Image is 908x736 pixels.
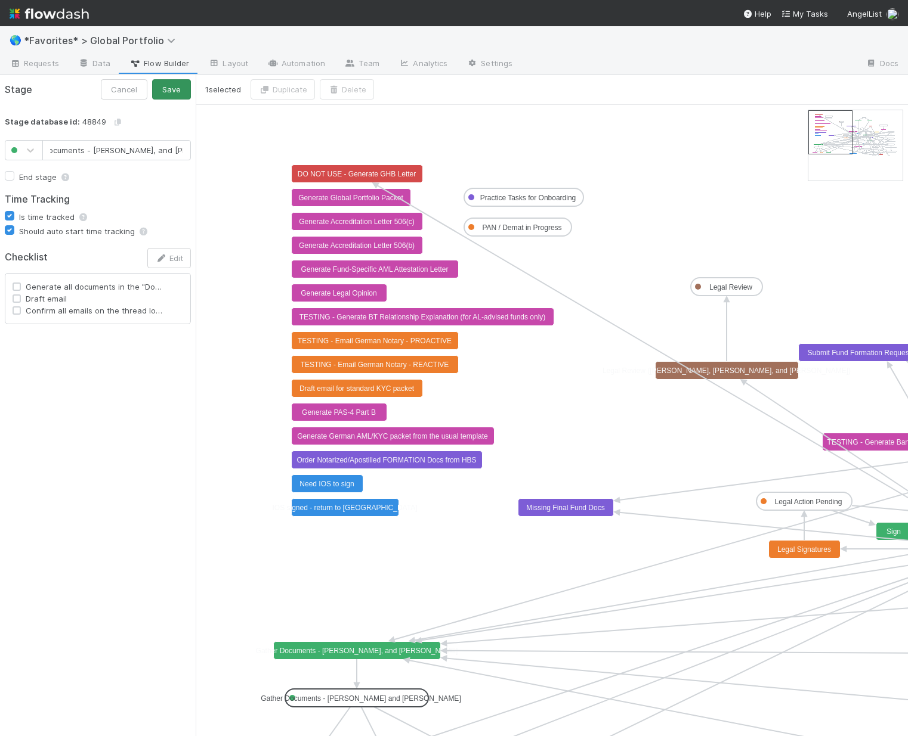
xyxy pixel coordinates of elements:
h2: Time Tracking [5,194,191,205]
span: 48849 [5,117,129,126]
img: logo-inverted-e16ddd16eac7371096b0.svg [10,4,89,24]
span: My Tasks [781,9,828,18]
span: Generate all documents in the "Documents to Generate" field [21,281,170,293]
a: Settings [457,55,522,74]
span: 1 selected [205,83,241,95]
button: Edit [147,248,191,268]
a: Flow Builder [120,55,199,74]
a: My Tasks [781,8,828,20]
button: Cancel [101,79,147,100]
span: *Favorites* > Global Portfolio [24,35,181,46]
a: Team [335,55,389,74]
span: Stage [5,82,32,97]
span: Requests [10,57,59,69]
img: avatar_5bf5c33b-3139-4939-a495-cbf9fc6ebf7e.png [887,8,898,20]
h2: Checklist [5,251,89,263]
a: Automation [258,55,335,74]
button: Delete [320,79,374,100]
a: Data [69,55,120,74]
label: Is time tracked [19,210,89,224]
span: Flow Builder [129,57,189,69]
span: Draft email [21,293,170,305]
span: 🌎 [10,35,21,45]
button: Save [152,79,191,100]
span: Stage database id: [5,117,80,126]
a: Analytics [389,55,457,74]
button: Duplicate [251,79,315,100]
span: AngelList [847,9,882,18]
a: Layout [199,55,258,74]
div: Help [743,8,771,20]
span: Confirm all emails on the thread look legitimate and are true to the original email [21,305,170,316]
a: Docs [856,55,908,74]
label: Should auto start time tracking [19,224,149,238]
label: End stage [19,170,71,184]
